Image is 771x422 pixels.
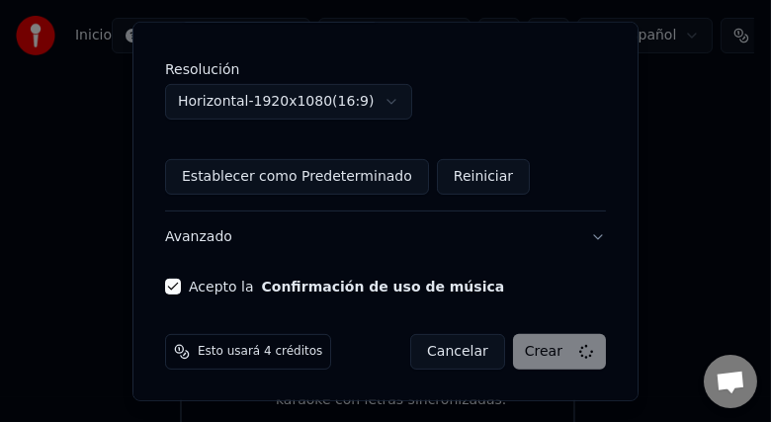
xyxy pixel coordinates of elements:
[165,62,363,76] label: Resolución
[262,280,505,294] button: Acepto la
[165,159,429,195] button: Establecer como Predeterminado
[437,159,530,195] button: Reiniciar
[165,211,606,263] button: Avanzado
[198,344,322,360] span: Esto usará 4 créditos
[410,334,505,370] button: Cancelar
[189,280,504,294] label: Acepto la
